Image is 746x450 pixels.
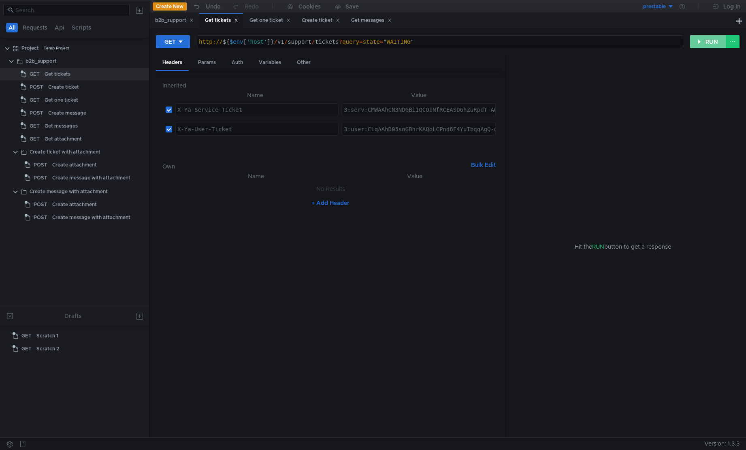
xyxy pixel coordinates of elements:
div: Create ticket with attachment [30,146,100,158]
span: POST [34,198,47,211]
th: Name [175,171,337,181]
span: POST [34,211,47,224]
span: GET [21,330,32,342]
span: GET [30,68,40,80]
div: Get one ticket [45,94,78,106]
button: Redo [226,0,264,13]
div: Drafts [64,311,81,321]
span: GET [21,343,32,355]
button: Create New [153,2,187,11]
div: Create attachment [52,159,97,171]
div: Other [290,55,317,70]
div: Save [345,4,359,9]
span: RUN [592,243,604,250]
button: All [6,23,18,32]
div: Get messages [45,120,78,132]
span: POST [30,107,43,119]
div: Headers [156,55,189,71]
button: RUN [690,35,726,48]
div: Temp Project [44,42,69,54]
span: GET [30,120,40,132]
span: POST [34,159,47,171]
button: Api [52,23,67,32]
div: Variables [252,55,288,70]
button: + Add Header [308,198,353,208]
div: Get one ticket [249,16,290,25]
div: b2b_support [155,16,194,25]
div: Get tickets [45,68,70,80]
span: POST [30,81,43,93]
button: Bulk Edit [468,160,499,170]
div: Create message [48,107,86,119]
div: Create ticket [302,16,340,25]
span: GET [30,94,40,106]
button: Undo [187,0,226,13]
span: Hit the button to get a response [575,242,671,251]
span: Version: 1.3.3 [704,438,740,450]
th: Value [337,171,492,181]
div: Get attachment [45,133,82,145]
div: Get tickets [205,16,238,25]
div: Log In [723,2,740,11]
div: Create attachment [52,198,97,211]
th: Value [339,90,499,100]
button: GET [156,35,190,48]
div: prestable [643,3,666,11]
div: Auth [225,55,249,70]
div: Undo [206,2,221,11]
div: Cookies [298,2,321,11]
input: Search... [15,6,125,15]
div: Scratch 2 [36,343,59,355]
div: Project [21,42,39,54]
nz-embed-empty: No Results [316,185,345,192]
div: Create message with attachment [30,186,108,198]
div: Create message with attachment [52,172,130,184]
button: Scripts [69,23,94,32]
div: Redo [245,2,259,11]
div: Create ticket [48,81,79,93]
h6: Inherited [162,81,499,90]
div: Create message with attachment [52,211,130,224]
span: POST [34,172,47,184]
div: Params [192,55,222,70]
th: Name [172,90,339,100]
div: Get messages [351,16,392,25]
div: GET [164,37,176,46]
span: GET [30,133,40,145]
h6: Own [162,162,467,171]
button: Requests [20,23,50,32]
div: Scratch 1 [36,330,58,342]
div: b2b_support [26,55,57,67]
